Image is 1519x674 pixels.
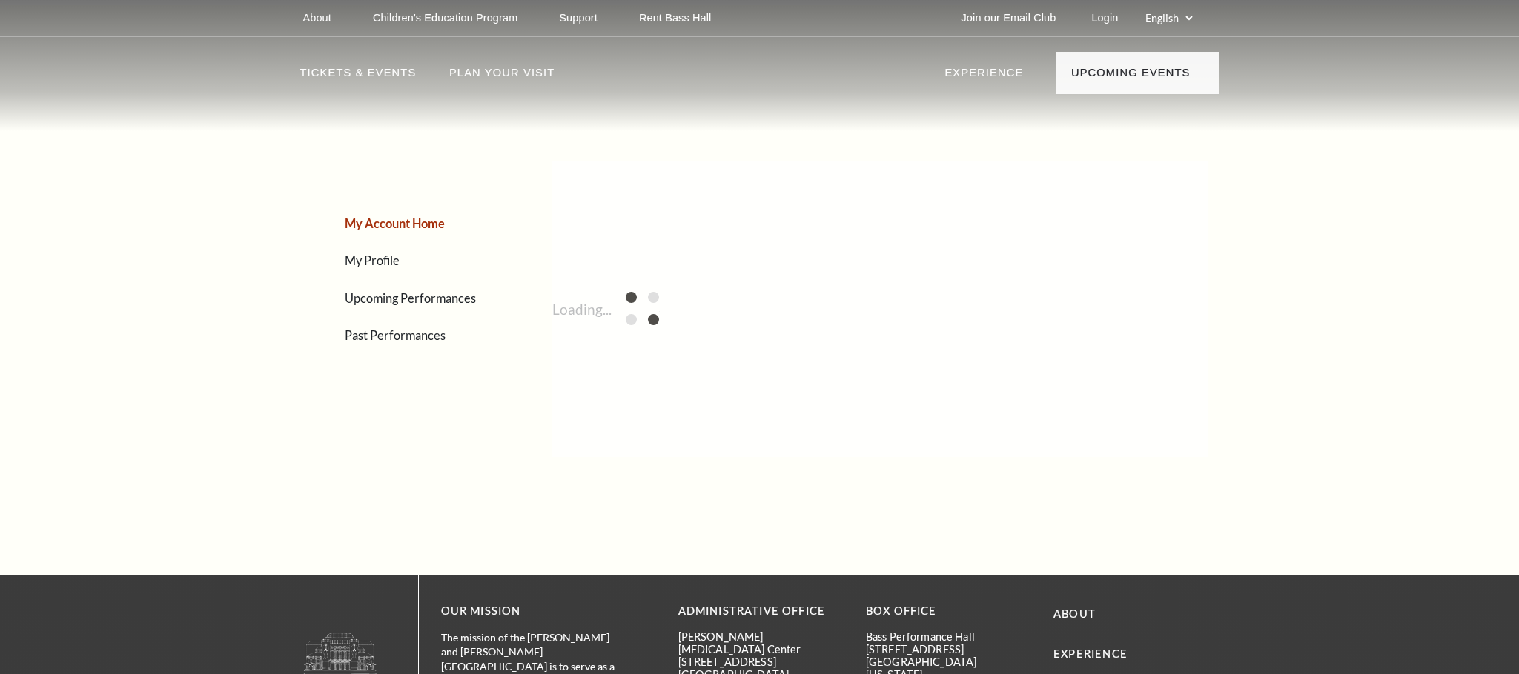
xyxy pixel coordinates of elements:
[944,64,1023,90] p: Experience
[345,253,400,267] a: My Profile
[1071,64,1191,90] p: Upcoming Events
[1142,11,1195,25] select: Select:
[866,630,1031,643] p: Bass Performance Hall
[345,291,476,305] a: Upcoming Performances
[1053,647,1128,660] a: Experience
[441,602,626,621] p: OUR MISSION
[300,64,417,90] p: Tickets & Events
[449,64,555,90] p: Plan Your Visit
[345,216,445,230] a: My Account Home
[866,643,1031,655] p: [STREET_ADDRESS]
[1053,607,1096,620] a: About
[345,328,446,342] a: Past Performances
[678,655,844,668] p: [STREET_ADDRESS]
[303,12,331,24] p: About
[373,12,517,24] p: Children's Education Program
[678,602,844,621] p: Administrative Office
[866,602,1031,621] p: BOX OFFICE
[559,12,598,24] p: Support
[678,630,844,656] p: [PERSON_NAME][MEDICAL_DATA] Center
[639,12,712,24] p: Rent Bass Hall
